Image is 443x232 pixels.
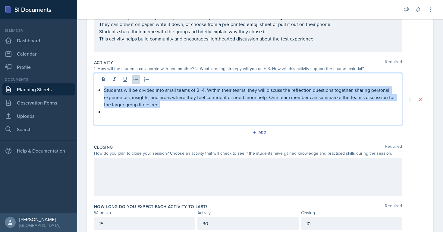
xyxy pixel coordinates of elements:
p: Students share their meme with the group and briefly explain why they chose it. [99,28,397,35]
p: 30 [203,220,293,227]
p: Students will be divided into small teams of 2–4. Within their teams, they will discuss the refle... [104,86,397,108]
div: Add [254,130,267,135]
a: Dashboard [2,34,75,47]
p: 15 [99,220,190,227]
a: Profile [2,61,75,73]
span: Required [385,204,402,210]
div: Activity [197,210,298,216]
a: Observation Forms [2,97,75,109]
div: Warm-Up [94,210,195,216]
label: How long do you expect each activity to last? [94,204,208,210]
a: Search [2,123,75,135]
div: Closing [301,210,402,216]
p: This activity helps build community and encourages lighthearted discussion about the test experie... [99,35,397,42]
a: Uploads [2,110,75,122]
label: Closing [94,144,113,150]
a: Planning Sheets [2,83,75,95]
a: Calendar [2,48,75,60]
button: Add [250,128,270,137]
p: They can draw it on paper, write it down, or choose from a pre-printed emoji sheet or pull it out... [99,21,397,28]
div: 1. How will the students collaborate with one another? 2. What learning strategy will you use? 3.... [94,66,402,72]
div: Si leader [2,28,75,33]
div: How do you plan to close your session? Choose an activity that will check to see if the students ... [94,150,402,156]
p: 10 [306,220,397,227]
div: [GEOGRAPHIC_DATA] [19,222,60,228]
div: Documents [2,77,75,82]
div: Help & Documentation [2,145,75,157]
span: Required [385,60,402,66]
label: Activity [94,60,113,66]
div: [PERSON_NAME] [19,216,60,222]
span: Required [385,144,402,150]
